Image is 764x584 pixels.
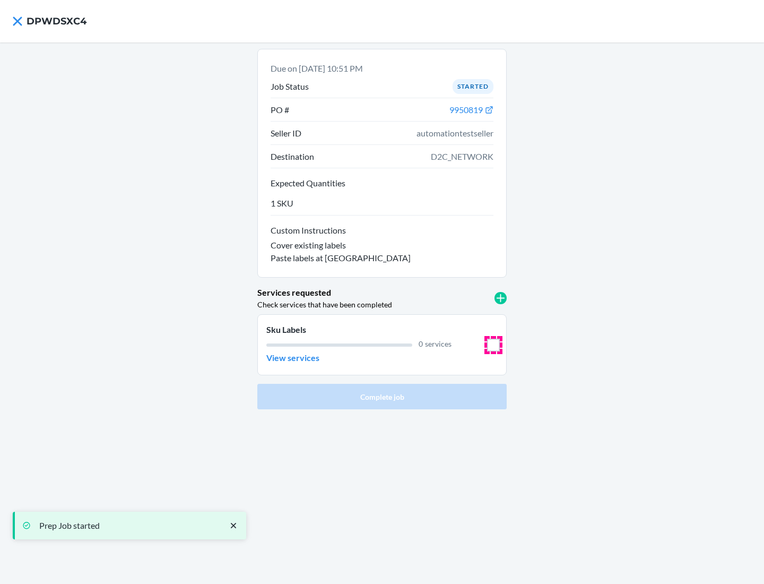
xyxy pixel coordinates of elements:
[271,62,493,75] p: Due on [DATE] 10:51 PM
[271,224,493,239] button: Custom Instructions
[431,150,493,163] span: D2C_NETWORK
[271,150,314,163] p: Destination
[419,339,423,348] span: 0
[266,351,319,364] p: View services
[228,520,239,531] svg: close toast
[266,323,452,336] p: Sku Labels
[266,349,319,366] button: View services
[271,177,493,190] p: Expected Quantities
[27,14,86,28] h4: DPWDSXC4
[271,224,493,237] p: Custom Instructions
[257,299,392,310] p: Check services that have been completed
[453,79,493,94] div: Started
[416,127,493,140] span: automationtestseller
[271,239,346,252] p: Cover existing labels
[271,80,309,93] p: Job Status
[449,105,483,115] span: 9950819
[425,339,452,348] span: services
[449,106,493,115] a: 9950819
[271,127,301,140] p: Seller ID
[257,286,331,299] p: Services requested
[271,177,493,192] button: Expected Quantities
[271,252,411,264] p: Paste labels at [GEOGRAPHIC_DATA]
[257,384,507,409] button: Complete job
[271,104,289,116] p: PO #
[271,197,293,210] p: 1 SKU
[39,520,218,531] p: Prep Job started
